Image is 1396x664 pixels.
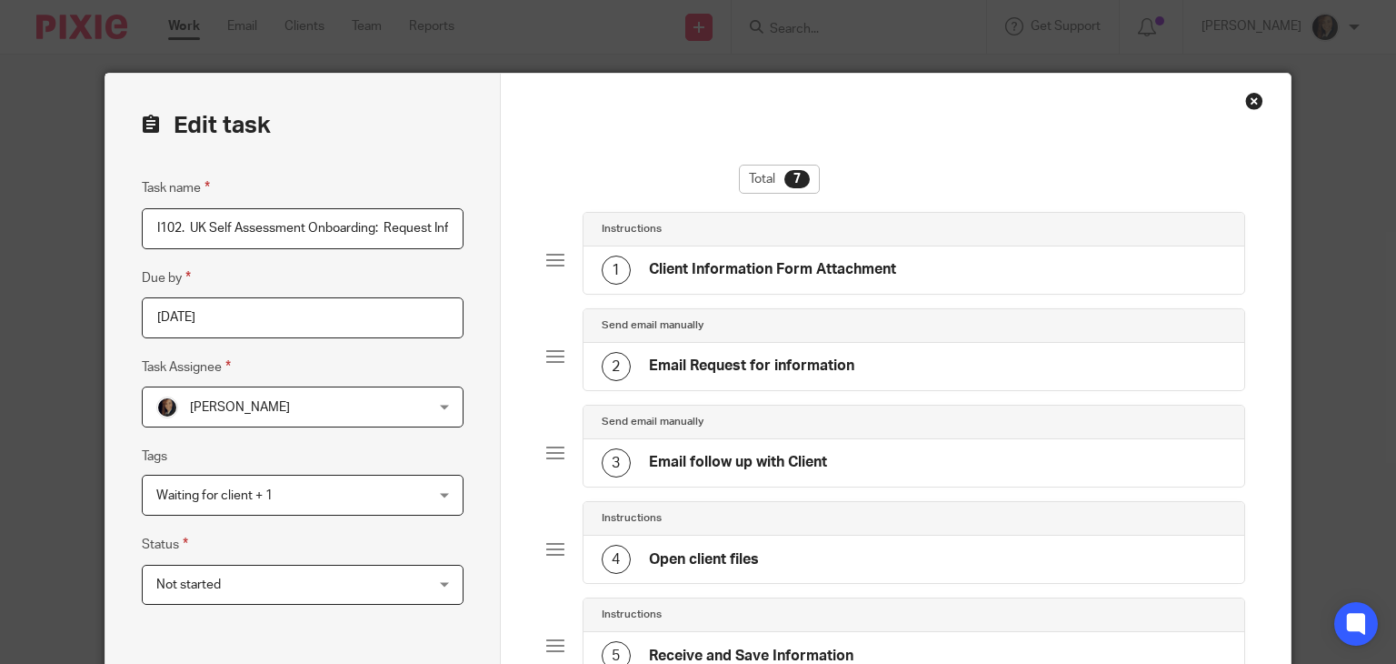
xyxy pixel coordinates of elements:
[739,165,820,194] div: Total
[649,260,896,279] h4: Client Information Form Attachment
[156,397,178,418] img: Screenshot%202023-08-23%20174648.png
[142,448,167,466] label: Tags
[602,448,631,478] div: 3
[142,357,231,377] label: Task Assignee
[602,352,631,381] div: 2
[602,608,662,622] h4: Instructions
[602,256,631,285] div: 1
[142,177,210,198] label: Task name
[602,545,631,574] div: 4
[649,357,854,376] h4: Email Request for information
[190,401,290,414] span: [PERSON_NAME]
[602,222,662,236] h4: Instructions
[602,511,662,526] h4: Instructions
[142,297,464,338] input: Pick a date
[142,534,188,555] label: Status
[142,110,464,141] h2: Edit task
[602,318,703,333] h4: Send email manually
[156,578,221,591] span: Not started
[602,415,703,429] h4: Send email manually
[649,453,827,472] h4: Email follow up with Client
[142,267,191,288] label: Due by
[1245,92,1263,110] div: Close this dialog window
[784,170,810,188] div: 7
[649,550,759,569] h4: Open client files
[156,489,273,502] span: Waiting for client + 1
